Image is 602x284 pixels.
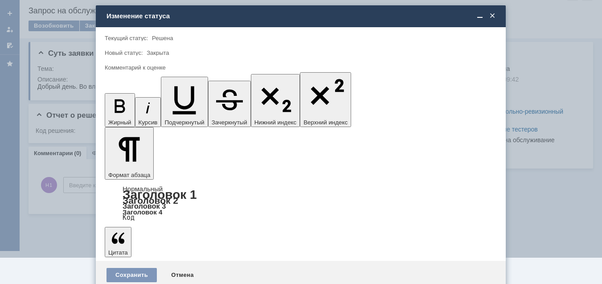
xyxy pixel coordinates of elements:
span: Верхний индекс [303,119,348,126]
label: Новый статус: [105,49,143,56]
span: Подчеркнутый [164,119,204,126]
span: Жирный [108,119,131,126]
button: Подчеркнутый [161,77,208,127]
a: Код [123,214,135,222]
a: Заголовок 4 [123,208,162,216]
button: Нижний индекс [251,74,300,127]
span: Закрыта [147,49,169,56]
button: Жирный [105,93,135,127]
span: Свернуть (Ctrl + M) [475,12,484,20]
span: Решена [152,35,173,41]
span: Цитата [108,249,128,256]
button: Цитата [105,227,131,257]
a: Заголовок 3 [123,202,166,210]
label: Текущий статус: [105,35,148,41]
span: Формат абзаца [108,172,150,178]
a: Заголовок 2 [123,195,178,206]
button: Зачеркнутый [208,81,251,127]
div: Комментарий к оценке [105,65,495,70]
span: Зачеркнутый [212,119,247,126]
button: Верхний индекс [300,72,351,127]
span: Курсив [139,119,158,126]
span: Закрыть [488,12,497,20]
a: Заголовок 1 [123,188,197,202]
button: Формат абзаца [105,127,154,180]
button: Курсив [135,97,161,127]
div: Изменение статуса [106,12,497,20]
div: Формат абзаца [105,186,497,221]
span: Нижний индекс [254,119,297,126]
a: Нормальный [123,185,163,193]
